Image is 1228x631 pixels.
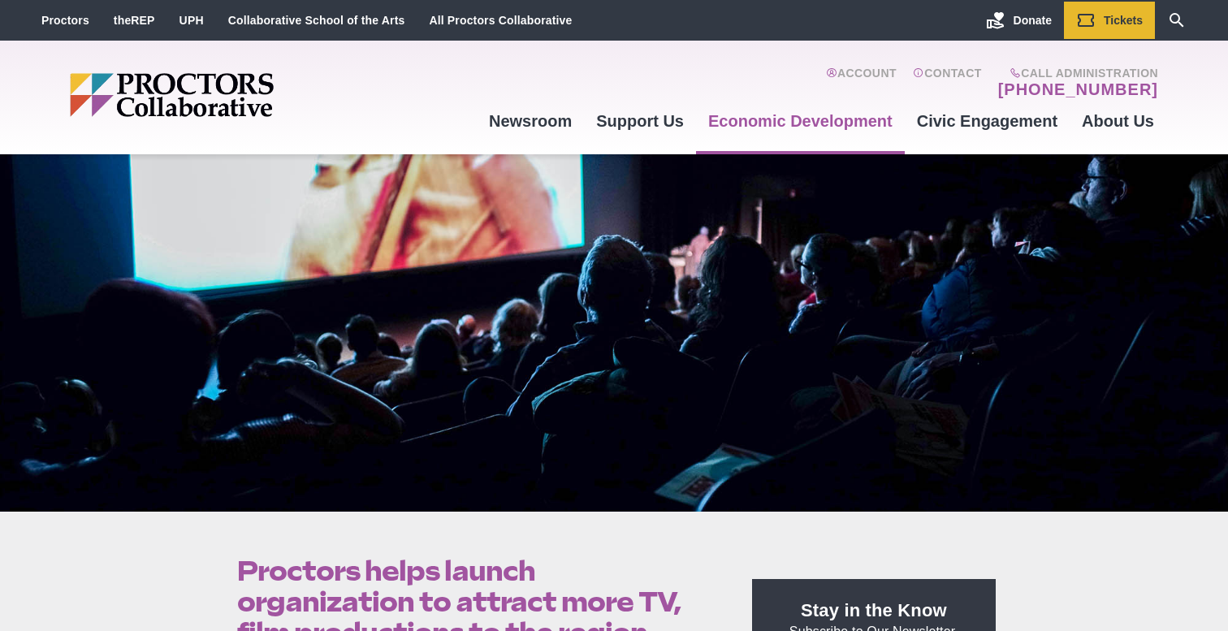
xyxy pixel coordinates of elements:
[1155,2,1199,39] a: Search
[998,80,1158,99] a: [PHONE_NUMBER]
[70,73,399,117] img: Proctors logo
[228,14,405,27] a: Collaborative School of the Arts
[584,99,696,143] a: Support Us
[477,99,584,143] a: Newsroom
[1014,14,1052,27] span: Donate
[801,600,947,620] strong: Stay in the Know
[826,67,897,99] a: Account
[429,14,572,27] a: All Proctors Collaborative
[974,2,1064,39] a: Donate
[41,14,89,27] a: Proctors
[993,67,1158,80] span: Call Administration
[1064,2,1155,39] a: Tickets
[1104,14,1143,27] span: Tickets
[179,14,204,27] a: UPH
[1070,99,1166,143] a: About Us
[913,67,982,99] a: Contact
[114,14,155,27] a: theREP
[905,99,1070,143] a: Civic Engagement
[696,99,905,143] a: Economic Development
